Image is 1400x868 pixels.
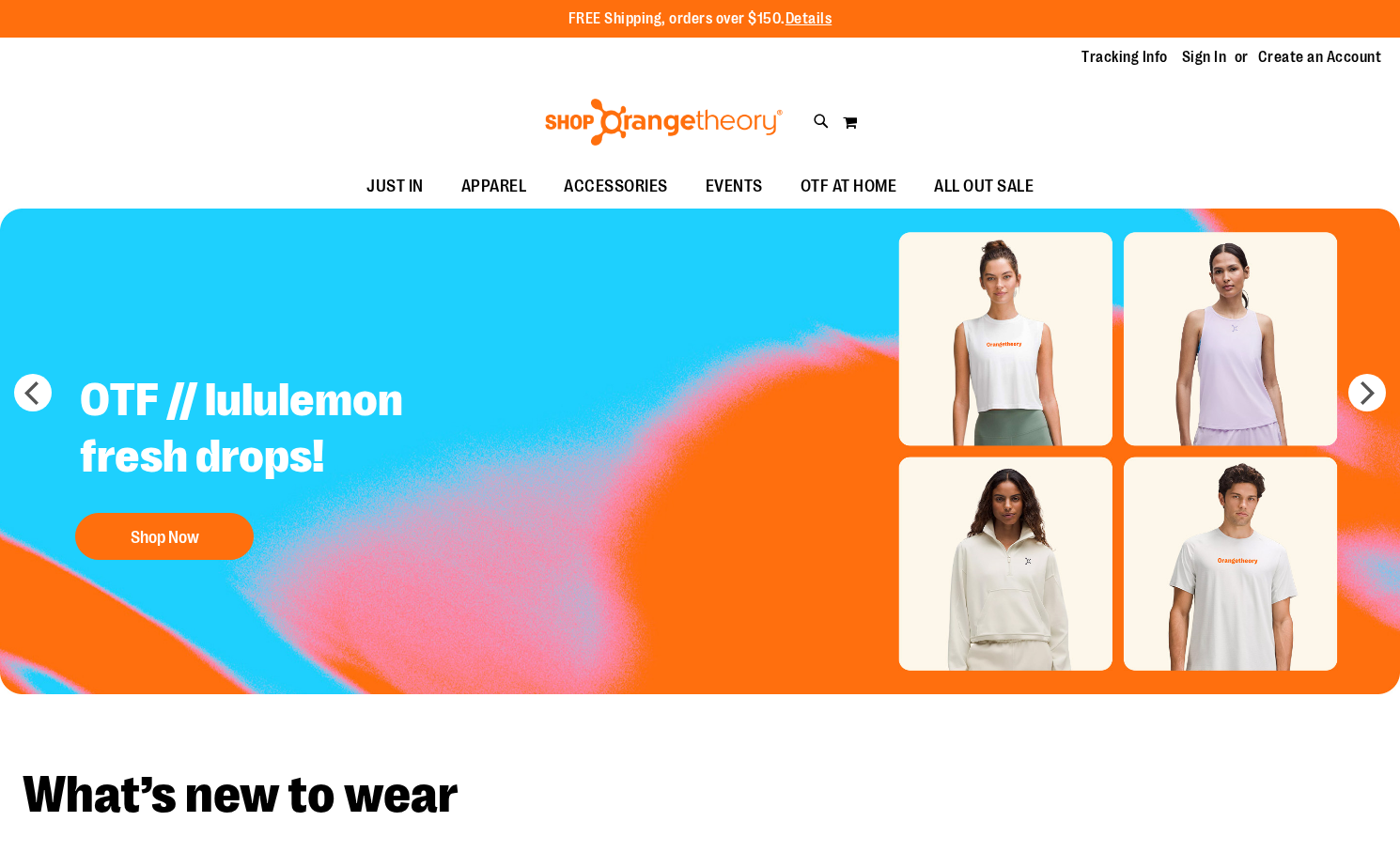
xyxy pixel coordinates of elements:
[14,374,52,411] button: prev
[1182,47,1227,68] a: Sign In
[564,165,668,208] span: ACCESSORIES
[801,165,897,208] span: OTF AT HOME
[1258,47,1382,68] a: Create an Account
[461,165,527,208] span: APPAREL
[542,99,786,146] img: Shop Orangetheory
[66,358,533,504] h2: OTF // lululemon fresh drops!
[1081,47,1168,68] a: Tracking Info
[1348,374,1386,411] button: next
[75,513,254,560] button: Shop Now
[934,165,1034,208] span: ALL OUT SALE
[66,358,533,569] a: OTF // lululemon fresh drops! Shop Now
[366,165,424,208] span: JUST IN
[706,165,763,208] span: EVENTS
[568,8,832,30] p: FREE Shipping, orders over $150.
[23,769,1377,821] h2: What’s new to wear
[786,10,832,27] a: Details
